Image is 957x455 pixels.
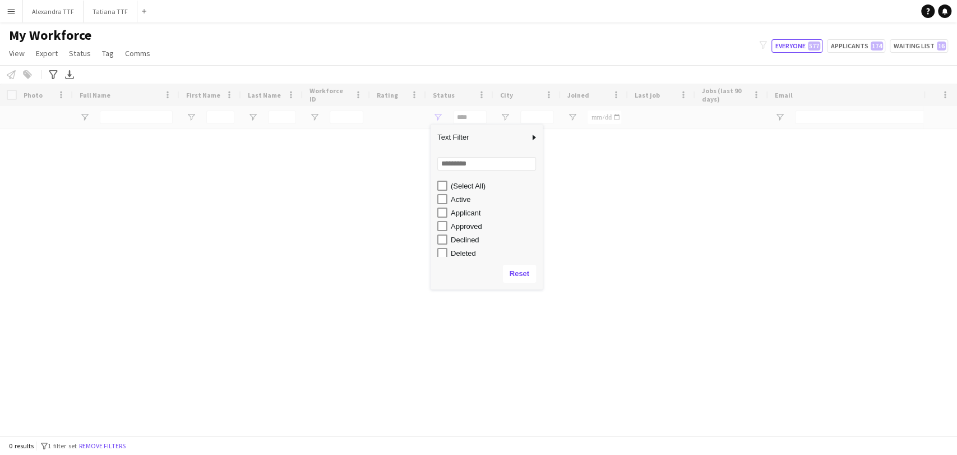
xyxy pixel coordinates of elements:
span: 174 [871,42,883,50]
span: Export [36,48,58,58]
span: Tag [102,48,114,58]
button: Everyone577 [771,39,822,53]
button: Tatiana TTF [84,1,137,22]
span: View [9,48,25,58]
button: Remove filters [77,440,128,452]
span: 16 [937,42,946,50]
input: Search filter values [437,157,536,171]
span: Comms [125,48,150,58]
a: Comms [121,46,155,61]
div: Column Filter [431,125,543,289]
span: Text Filter [431,128,529,147]
app-action-btn: Export XLSX [63,68,76,81]
a: Export [31,46,62,61]
span: 1 filter set [48,442,77,450]
div: Applicant [451,209,539,217]
span: My Workforce [9,27,91,44]
span: 577 [808,42,820,50]
button: Reset [503,265,536,283]
div: (Select All) [451,182,539,190]
a: Status [64,46,95,61]
button: Alexandra TTF [23,1,84,22]
app-action-btn: Advanced filters [47,68,60,81]
div: Active [451,195,539,204]
button: Waiting list16 [890,39,948,53]
span: Status [69,48,91,58]
div: Declined [451,236,539,244]
a: Tag [98,46,118,61]
button: Applicants174 [827,39,885,53]
div: Approved [451,222,539,231]
a: View [4,46,29,61]
div: Filter List [431,179,543,327]
div: Deleted [451,249,539,258]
